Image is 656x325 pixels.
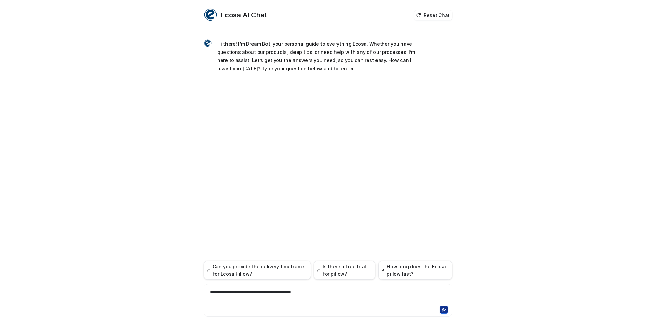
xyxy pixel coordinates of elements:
img: Widget [204,8,217,22]
h2: Ecosa AI Chat [221,10,267,20]
button: How long does the Ecosa pillow last? [378,261,452,280]
button: Can you provide the delivery timeframe for Ecosa Pillow? [204,261,311,280]
button: Reset Chat [414,10,452,20]
img: Widget [204,39,212,47]
p: Hi there! I’m Dream Bot, your personal guide to everything Ecosa. Whether you have questions abou... [217,40,417,73]
button: Is there a free trial for pillow? [314,261,375,280]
